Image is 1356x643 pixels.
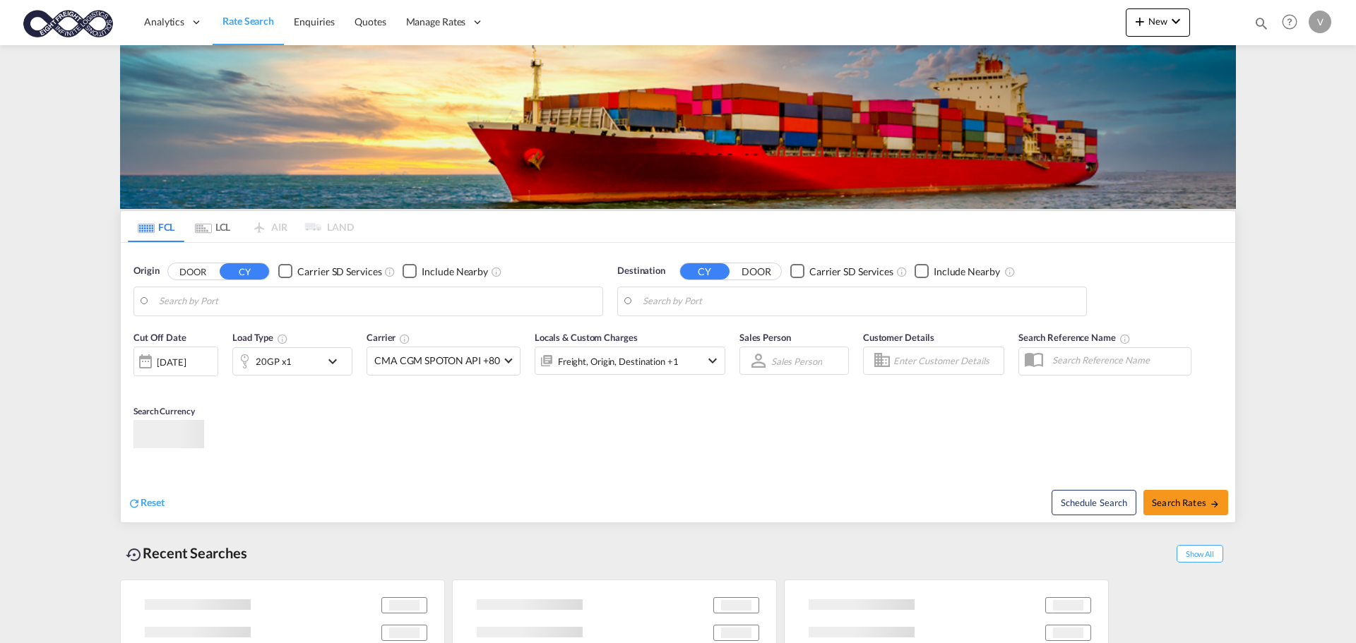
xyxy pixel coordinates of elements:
span: Enquiries [294,16,335,28]
md-checkbox: Checkbox No Ink [278,264,381,279]
md-checkbox: Checkbox No Ink [790,264,893,279]
button: Note: By default Schedule search will only considerorigin ports, destination ports and cut off da... [1052,490,1136,515]
md-icon: icon-magnify [1254,16,1269,31]
span: Show All [1177,545,1223,563]
button: Search Ratesicon-arrow-right [1143,490,1228,515]
md-icon: icon-arrow-right [1210,499,1220,509]
div: [DATE] [157,356,186,368]
md-icon: icon-refresh [128,497,141,510]
md-tab-item: LCL [184,211,241,242]
md-checkbox: Checkbox No Ink [403,264,488,279]
span: Load Type [232,332,288,343]
md-icon: Unchecked: Search for CY (Container Yard) services for all selected carriers.Checked : Search for... [896,266,908,277]
span: Origin [133,264,159,278]
div: 20GP x1 [256,351,292,371]
span: Sales Person [739,332,791,343]
md-icon: Unchecked: Ignores neighbouring ports when fetching rates.Checked : Includes neighbouring ports w... [1004,266,1016,277]
md-tab-item: FCL [128,211,184,242]
md-icon: Unchecked: Search for CY (Container Yard) services for all selected carriers.Checked : Search for... [384,266,395,277]
div: V [1309,11,1331,33]
span: Search Reference Name [1018,332,1131,343]
div: Freight Origin Destination Factory Stuffing [558,351,679,371]
input: Search Reference Name [1045,349,1191,371]
md-checkbox: Checkbox No Ink [915,264,1000,279]
div: 20GP x1icon-chevron-down [232,347,352,375]
md-icon: icon-backup-restore [126,546,143,563]
md-icon: icon-chevron-down [704,352,721,369]
button: DOOR [168,263,218,280]
span: Manage Rates [406,15,466,29]
button: CY [220,263,269,280]
span: Carrier [367,332,410,343]
div: Origin DOOR CY Checkbox No InkUnchecked: Search for CY (Container Yard) services for all selected... [121,243,1235,522]
md-icon: Unchecked: Ignores neighbouring ports when fetching rates.Checked : Includes neighbouring ports w... [491,266,502,277]
md-icon: icon-information-outline [277,333,288,344]
span: Cut Off Date [133,332,186,343]
span: Destination [617,264,665,278]
img: c818b980817911efbdc1a76df449e905.png [21,6,117,38]
div: Help [1278,10,1309,35]
span: Rate Search [222,15,274,27]
input: Enter Customer Details [893,350,999,371]
span: Search Currency [133,406,195,416]
span: Quotes [355,16,386,28]
md-icon: icon-chevron-down [1167,13,1184,30]
span: Reset [141,496,165,508]
div: Include Nearby [422,265,488,279]
md-pagination-wrapper: Use the left and right arrow keys to navigate between tabs [128,211,354,242]
md-datepicker: Select [133,375,144,394]
div: Carrier SD Services [297,265,381,279]
div: icon-refreshReset [128,495,165,511]
div: [DATE] [133,347,218,376]
span: Analytics [144,15,184,29]
div: Carrier SD Services [809,265,893,279]
md-icon: Your search will be saved by the below given name [1119,333,1131,344]
input: Search by Port [159,291,595,312]
md-icon: The selected Trucker/Carrierwill be displayed in the rate results If the rates are from another f... [399,333,410,344]
input: Search by Port [643,291,1079,312]
button: CY [680,263,730,280]
md-icon: icon-chevron-down [324,353,348,370]
button: icon-plus 400-fgNewicon-chevron-down [1126,8,1190,37]
span: Search Rates [1152,497,1220,508]
img: LCL+%26+FCL+BACKGROUND.png [120,45,1236,209]
md-select: Sales Person [770,351,823,371]
span: Locals & Custom Charges [535,332,638,343]
button: DOOR [732,263,781,280]
div: Include Nearby [934,265,1000,279]
span: Help [1278,10,1302,34]
div: icon-magnify [1254,16,1269,37]
span: CMA CGM SPOTON API +80 [374,354,500,368]
span: Customer Details [863,332,934,343]
div: Freight Origin Destination Factory Stuffingicon-chevron-down [535,347,725,375]
md-icon: icon-plus 400-fg [1131,13,1148,30]
div: Recent Searches [120,537,253,569]
span: New [1131,16,1184,27]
